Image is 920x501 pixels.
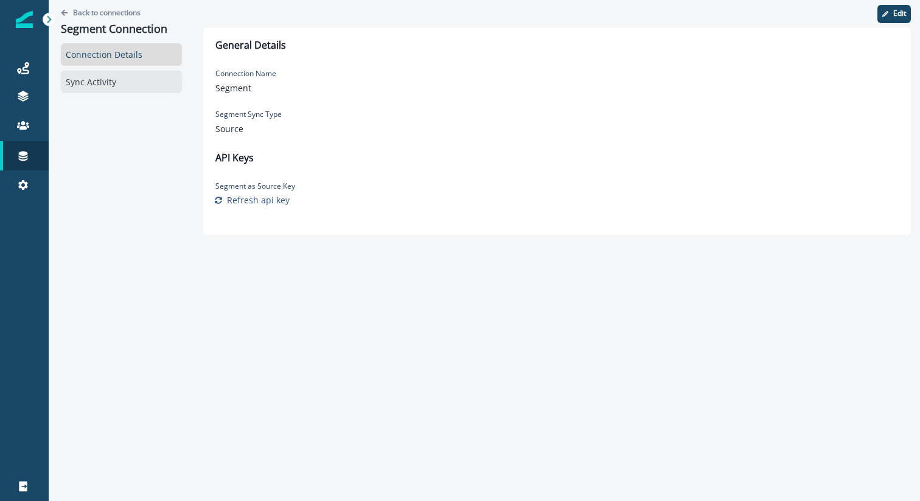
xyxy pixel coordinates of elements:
[61,71,182,93] div: Sync Activity
[73,7,141,18] p: Back to connections
[215,82,337,94] p: Segment
[215,122,337,135] p: Source
[61,43,182,66] div: Connection Details
[61,7,141,18] button: Go back
[215,40,899,51] h2: General Details
[215,181,368,192] p: Segment as Source Key
[215,109,337,120] p: Segment Sync Type
[16,11,33,28] img: Inflection
[227,194,290,206] p: Refresh api key
[877,5,911,23] button: Edit
[215,194,288,206] button: Refresh api key
[215,152,899,164] h2: API Keys
[215,68,337,79] p: Connection Name
[61,23,182,36] p: Segment Connection
[893,9,906,18] p: Edit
